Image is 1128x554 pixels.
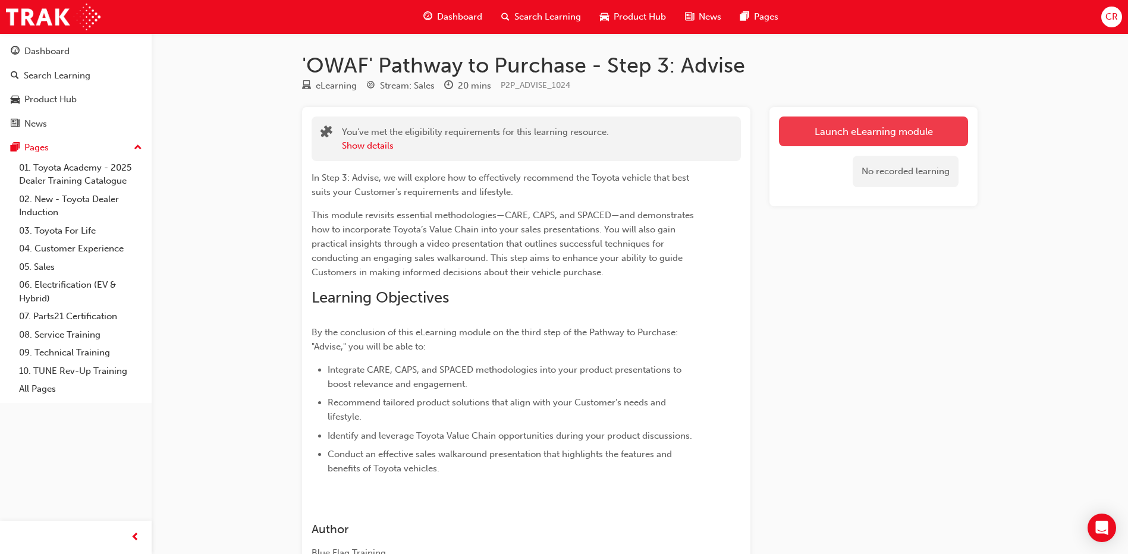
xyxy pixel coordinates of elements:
a: 04. Customer Experience [14,240,147,258]
div: News [24,117,47,131]
span: search-icon [501,10,510,24]
div: Search Learning [24,69,90,83]
a: 01. Toyota Academy - 2025 Dealer Training Catalogue [14,159,147,190]
a: 02. New - Toyota Dealer Induction [14,190,147,222]
div: Pages [24,141,49,155]
span: car-icon [600,10,609,24]
a: 09. Technical Training [14,344,147,362]
a: Launch eLearning module [779,117,968,146]
span: Learning Objectives [312,288,449,307]
span: Pages [754,10,778,24]
button: DashboardSearch LearningProduct HubNews [5,38,147,137]
span: search-icon [11,71,19,81]
span: guage-icon [11,46,20,57]
span: prev-icon [131,530,140,545]
span: clock-icon [444,81,453,92]
span: car-icon [11,95,20,105]
div: Type [302,78,357,93]
a: 08. Service Training [14,326,147,344]
span: up-icon [134,140,142,156]
span: news-icon [11,119,20,130]
span: This module revisits essential methodologies—CARE, CAPS, and SPACED—and demonstrates how to incor... [312,210,696,278]
span: Conduct an effective sales walkaround presentation that highlights the features and benefits of T... [328,449,674,474]
div: Product Hub [24,93,77,106]
div: Open Intercom Messenger [1088,514,1116,542]
span: Dashboard [437,10,482,24]
span: Learning resource code [501,80,570,90]
a: search-iconSearch Learning [492,5,590,29]
div: No recorded learning [853,156,959,187]
span: Integrate CARE, CAPS, and SPACED methodologies into your product presentations to boost relevance... [328,364,684,389]
button: Show details [342,139,394,153]
div: eLearning [316,79,357,93]
button: Pages [5,137,147,159]
div: Dashboard [24,45,70,58]
div: Duration [444,78,491,93]
span: news-icon [685,10,694,24]
div: Stream [366,78,435,93]
a: Product Hub [5,89,147,111]
span: pages-icon [740,10,749,24]
span: puzzle-icon [321,127,332,140]
span: Identify and leverage Toyota Value Chain opportunities during your product discussions. [328,430,692,441]
span: CR [1105,10,1118,24]
span: In Step 3: Advise, we will explore how to effectively recommend the Toyota vehicle that best suit... [312,172,692,197]
a: 07. Parts21 Certification [14,307,147,326]
img: Trak [6,4,100,30]
span: pages-icon [11,143,20,153]
h3: Author [312,522,698,536]
a: car-iconProduct Hub [590,5,675,29]
a: Dashboard [5,40,147,62]
h1: 'OWAF' Pathway to Purchase - Step 3: Advise [302,52,978,78]
span: News [699,10,721,24]
span: By the conclusion of this eLearning module on the third step of the Pathway to Purchase: "Advise,... [312,327,680,352]
span: target-icon [366,81,375,92]
a: 05. Sales [14,258,147,276]
a: 03. Toyota For Life [14,222,147,240]
div: 20 mins [458,79,491,93]
a: All Pages [14,380,147,398]
a: 06. Electrification (EV & Hybrid) [14,276,147,307]
span: Recommend tailored product solutions that align with your Customer’s needs and lifestyle. [328,397,668,422]
span: Search Learning [514,10,581,24]
span: Product Hub [614,10,666,24]
a: news-iconNews [675,5,731,29]
button: CR [1101,7,1122,27]
a: guage-iconDashboard [414,5,492,29]
a: Search Learning [5,65,147,87]
span: learningResourceType_ELEARNING-icon [302,81,311,92]
div: You've met the eligibility requirements for this learning resource. [342,125,609,152]
a: pages-iconPages [731,5,788,29]
a: 10. TUNE Rev-Up Training [14,362,147,380]
span: guage-icon [423,10,432,24]
a: News [5,113,147,135]
div: Stream: Sales [380,79,435,93]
